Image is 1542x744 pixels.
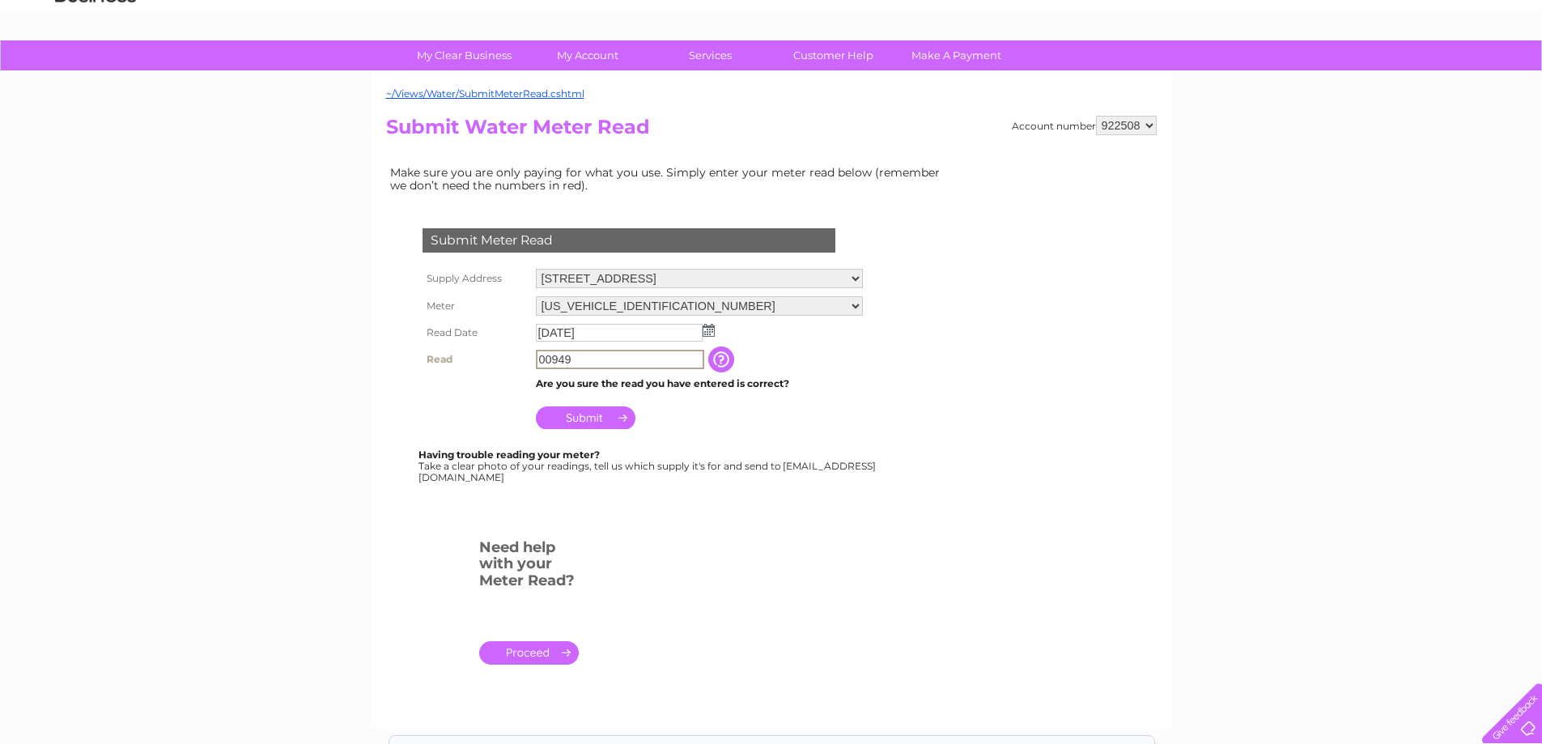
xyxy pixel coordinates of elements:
a: Log out [1489,69,1527,81]
h2: Submit Water Meter Read [386,116,1157,147]
th: Read Date [418,320,532,346]
div: Account number [1012,116,1157,135]
input: Submit [536,406,635,429]
div: Submit Meter Read [423,228,835,253]
td: Make sure you are only paying for what you use. Simply enter your meter read below (remember we d... [386,162,953,196]
h3: Need help with your Meter Read? [479,536,579,597]
a: Contact [1434,69,1474,81]
a: Customer Help [767,40,900,70]
a: Water [1257,69,1288,81]
b: Having trouble reading your meter? [418,449,600,461]
a: 0333 014 3131 [1237,8,1349,28]
a: Energy [1298,69,1333,81]
a: . [479,641,579,665]
a: My Account [520,40,654,70]
img: ... [703,324,715,337]
td: Are you sure the read you have entered is correct? [532,373,867,394]
div: Take a clear photo of your readings, tell us which supply it's for and send to [EMAIL_ADDRESS][DO... [418,449,878,483]
th: Meter [418,292,532,320]
th: Read [418,346,532,373]
a: Make A Payment [890,40,1023,70]
a: My Clear Business [397,40,531,70]
a: ~/Views/Water/SubmitMeterRead.cshtml [386,87,584,100]
a: Blog [1401,69,1425,81]
input: Information [708,346,737,372]
img: logo.png [54,42,137,91]
th: Supply Address [418,265,532,292]
a: Telecoms [1343,69,1391,81]
a: Services [644,40,777,70]
div: Clear Business is a trading name of Verastar Limited (registered in [GEOGRAPHIC_DATA] No. 3667643... [389,9,1154,79]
